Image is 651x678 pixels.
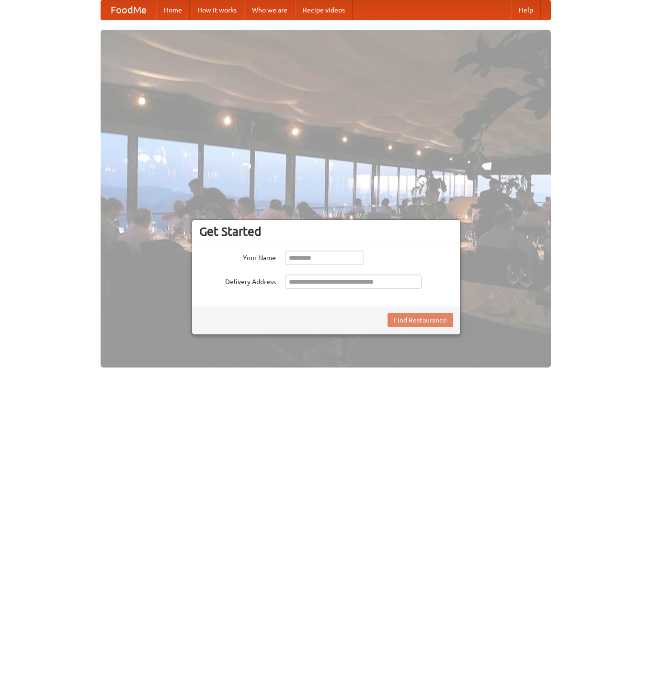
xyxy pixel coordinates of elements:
[199,224,453,239] h3: Get Started
[156,0,190,20] a: Home
[199,251,276,263] label: Your Name
[511,0,541,20] a: Help
[190,0,244,20] a: How it works
[295,0,353,20] a: Recipe videos
[199,275,276,287] label: Delivery Address
[244,0,295,20] a: Who we are
[101,0,156,20] a: FoodMe
[388,313,453,327] button: Find Restaurants!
